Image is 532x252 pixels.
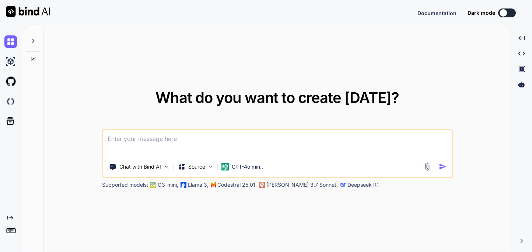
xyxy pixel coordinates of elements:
img: Llama2 [181,182,186,188]
p: Supported models: [102,181,148,189]
span: Dark mode [468,9,495,17]
p: Llama 3, [188,181,209,189]
span: What do you want to create [DATE]? [155,89,399,107]
p: [PERSON_NAME] 3.7 Sonnet, [266,181,338,189]
img: attachment [423,162,431,171]
p: Codestral 25.01, [217,181,257,189]
img: claude [259,182,265,188]
img: claude [340,182,346,188]
img: Bind AI [6,6,50,17]
p: O3-mini, [158,181,178,189]
p: GPT-4o min.. [232,163,263,170]
button: Documentation [417,9,456,17]
p: Deepseek R1 [347,181,379,189]
img: icon [439,163,447,170]
img: GPT-4o mini [221,163,229,170]
span: Documentation [417,10,456,16]
img: Mistral-AI [211,182,216,187]
img: Pick Tools [163,163,169,170]
p: Chat with Bind AI [119,163,161,170]
img: githubLight [4,75,17,88]
img: darkCloudIdeIcon [4,95,17,108]
img: Pick Models [207,163,214,170]
img: GPT-4 [150,182,156,188]
img: ai-studio [4,55,17,68]
img: chat [4,35,17,48]
p: Source [188,163,205,170]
